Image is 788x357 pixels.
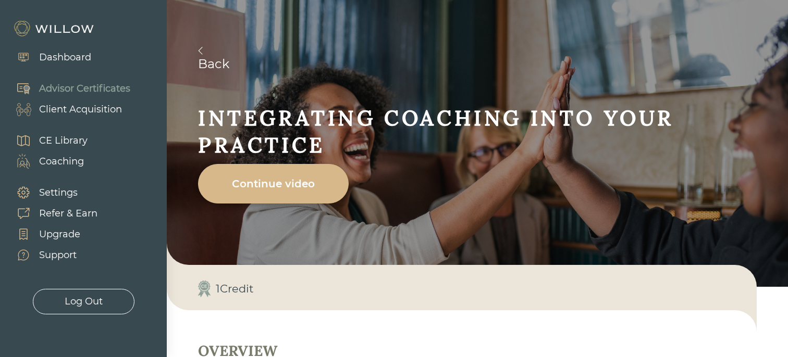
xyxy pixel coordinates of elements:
div: CE Library [39,134,88,148]
div: Refer & Earn [39,207,97,221]
a: Settings [5,182,97,203]
div: Advisor Certificates [39,82,130,96]
div: Log Out [65,295,103,309]
div: Upgrade [39,227,80,241]
div: Coaching [39,155,84,169]
div: Support [39,248,77,262]
img: Willow [13,20,96,37]
div: Settings [39,186,78,200]
div: Client Acquisition [39,103,122,117]
div: INTEGRATING COACHING INTO YOUR PRACTICE [198,105,757,159]
div: Dashboard [39,50,91,65]
a: Advisor Certificates [5,78,130,99]
a: Client Acquisition [5,99,130,120]
div: 1 Credit [216,280,254,297]
a: Dashboard [5,47,91,68]
img: < [198,47,203,55]
a: Coaching [5,151,88,172]
a: Refer & Earn [5,203,97,224]
a: Upgrade [5,224,97,245]
div: Continue video [210,169,337,198]
a: Back [198,47,788,71]
a: CE Library [5,130,88,151]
